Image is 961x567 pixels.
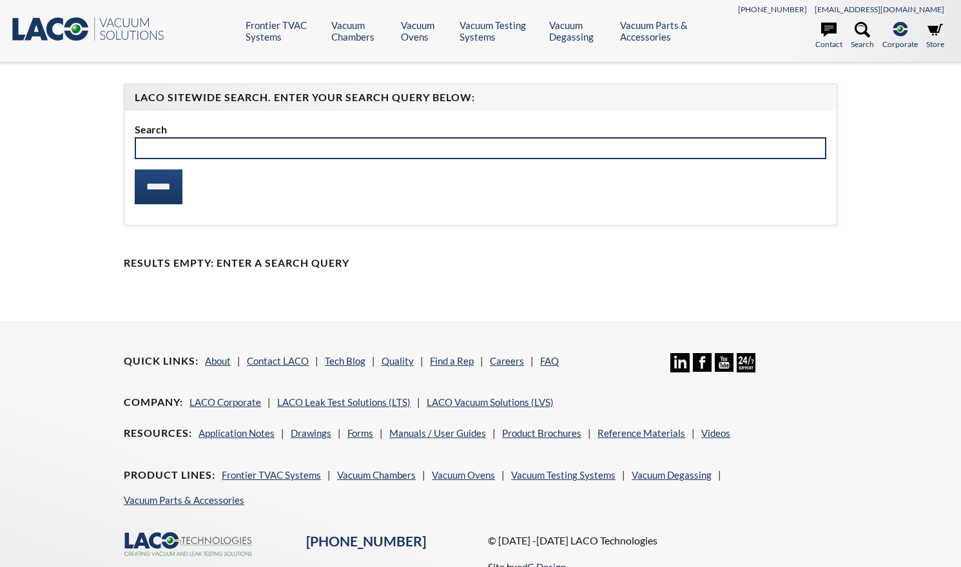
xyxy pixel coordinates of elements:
h4: Results Empty: Enter a Search Query [124,256,837,270]
a: [EMAIL_ADDRESS][DOMAIN_NAME] [815,5,944,14]
a: Vacuum Testing Systems [511,469,616,481]
a: Find a Rep [430,355,474,367]
p: © [DATE] -[DATE] LACO Technologies [488,532,837,549]
h4: Company [124,396,183,409]
a: Vacuum Degassing [549,19,610,43]
a: Frontier TVAC Systems [246,19,322,43]
a: Tech Blog [325,355,365,367]
a: [PHONE_NUMBER] [738,5,807,14]
a: Product Brochures [502,427,581,439]
a: Contact LACO [247,355,309,367]
h4: LACO Sitewide Search. Enter your Search Query Below: [135,91,826,104]
a: Store [926,22,944,50]
a: Vacuum Degassing [632,469,712,481]
a: Drawings [291,427,331,439]
a: Careers [490,355,524,367]
a: Vacuum Testing Systems [460,19,539,43]
a: Vacuum Parts & Accessories [124,494,244,506]
a: LACO Vacuum Solutions (LVS) [427,396,554,408]
h4: Product Lines [124,468,215,482]
a: LACO Corporate [189,396,261,408]
a: Vacuum Ovens [401,19,449,43]
a: Frontier TVAC Systems [222,469,321,481]
a: Forms [347,427,373,439]
a: Vacuum Parts & Accessories [620,19,712,43]
a: Vacuum Ovens [432,469,495,481]
a: [PHONE_NUMBER] [306,533,426,550]
img: 24/7 Support Icon [737,353,755,372]
a: Search [851,22,874,50]
h4: Resources [124,427,192,440]
span: Corporate [882,38,918,50]
label: Search [135,121,826,138]
a: Vacuum Chambers [337,469,416,481]
a: Manuals / User Guides [389,427,486,439]
h4: Quick Links [124,354,199,368]
a: Quality [382,355,414,367]
a: About [205,355,231,367]
a: Application Notes [199,427,275,439]
a: Videos [701,427,730,439]
a: 24/7 Support [737,363,755,374]
a: Reference Materials [597,427,685,439]
a: LACO Leak Test Solutions (LTS) [277,396,411,408]
a: FAQ [540,355,559,367]
a: Contact [815,22,842,50]
a: Vacuum Chambers [331,19,392,43]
